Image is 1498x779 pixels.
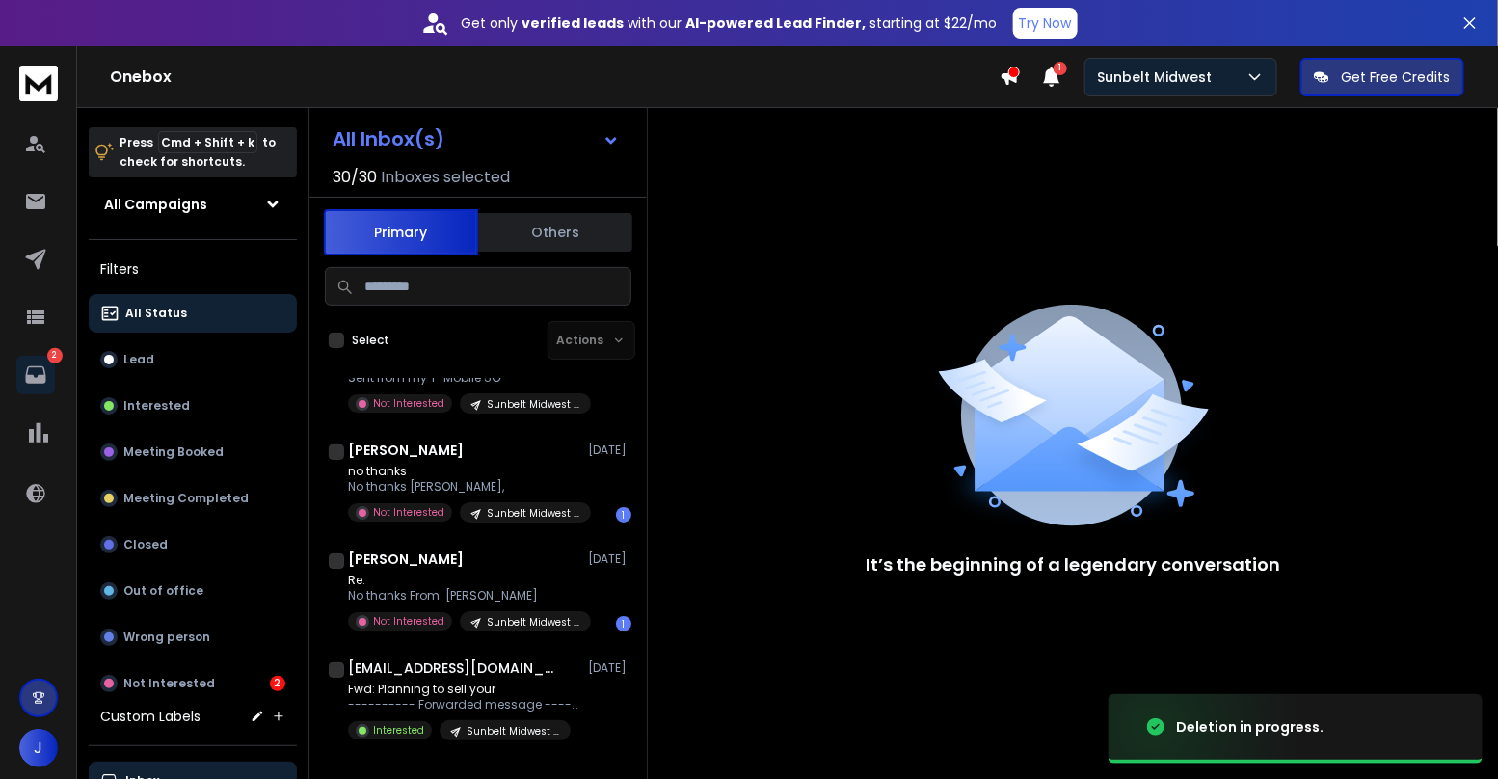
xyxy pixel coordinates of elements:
p: [DATE] [588,551,631,567]
p: Not Interested [123,676,215,691]
p: Not Interested [373,396,444,411]
button: Interested [89,387,297,425]
p: Sunbelt Midwest | [GEOGRAPHIC_DATA] [487,615,579,630]
button: Others [478,211,632,254]
p: Lead [123,352,154,367]
p: All Status [125,306,187,321]
strong: verified leads [522,13,625,33]
p: Not Interested [373,614,444,629]
button: Wrong person [89,618,297,657]
p: Meeting Booked [123,444,224,460]
p: No thanks [PERSON_NAME], [348,479,579,495]
p: Wrong person [123,630,210,645]
p: Not Interested [373,505,444,520]
button: Try Now [1013,8,1078,39]
h1: [EMAIL_ADDRESS][DOMAIN_NAME] [348,658,560,678]
button: Primary [324,209,478,255]
button: J [19,729,58,767]
h1: [PERSON_NAME] [348,550,464,569]
button: All Inbox(s) [317,120,635,158]
div: 2 [270,676,285,691]
button: Not Interested2 [89,664,297,703]
button: Closed [89,525,297,564]
p: Press to check for shortcuts. [120,133,276,172]
p: [DATE] [588,443,631,458]
p: Interested [123,398,190,414]
strong: AI-powered Lead Finder, [686,13,867,33]
span: Cmd + Shift + k [158,131,257,153]
p: Sunbelt Midwest [1097,67,1219,87]
a: 2 [16,356,55,394]
h1: All Inbox(s) [333,129,444,148]
h3: Inboxes selected [381,166,510,189]
p: no thanks [348,464,579,479]
p: Meeting Completed [123,491,249,506]
p: Sunbelt Midwest | [GEOGRAPHIC_DATA] [487,506,579,521]
span: 1 [1054,62,1067,75]
button: Meeting Completed [89,479,297,518]
label: Select [352,333,389,348]
div: 1 [616,616,631,631]
p: Out of office [123,583,203,599]
span: 30 / 30 [333,166,377,189]
h1: All Campaigns [104,195,207,214]
p: Try Now [1019,13,1072,33]
button: Meeting Booked [89,433,297,471]
p: Get Free Credits [1341,67,1451,87]
h3: Custom Labels [100,707,201,726]
p: [DATE] [588,660,631,676]
p: No thanks From: [PERSON_NAME] [348,588,579,604]
p: 2 [47,348,63,363]
button: All Status [89,294,297,333]
h1: Onebox [110,66,1000,89]
p: Sunbelt Midwest | [GEOGRAPHIC_DATA] [467,724,559,739]
button: All Campaigns [89,185,297,224]
button: Get Free Credits [1300,58,1464,96]
img: logo [19,66,58,101]
h1: [PERSON_NAME] [348,441,464,460]
p: Get only with our starting at $22/mo [462,13,998,33]
p: Re: [348,573,579,588]
p: Fwd: Planning to sell your [348,682,579,697]
p: It’s the beginning of a legendary conversation [866,551,1280,578]
p: Sunbelt Midwest | [GEOGRAPHIC_DATA] [487,397,579,412]
div: 1 [616,507,631,523]
h3: Filters [89,255,297,282]
p: Closed [123,537,168,552]
button: Lead [89,340,297,379]
p: ---------- Forwarded message --------- From: [PERSON_NAME] [348,697,579,712]
div: Deletion in progress. [1176,717,1324,737]
p: Interested [373,723,424,738]
button: Out of office [89,572,297,610]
